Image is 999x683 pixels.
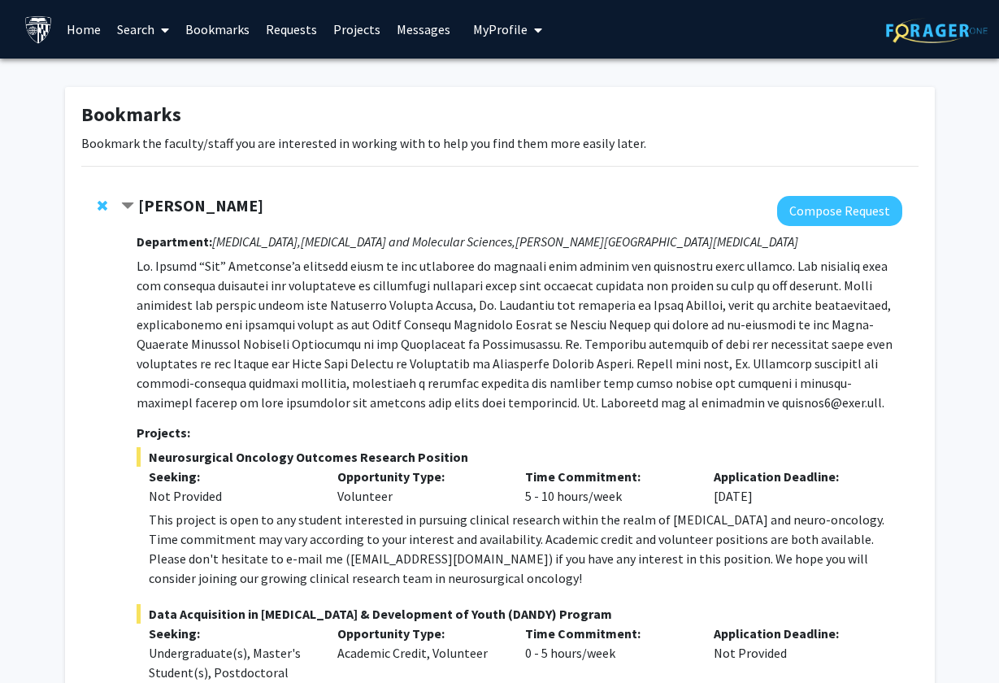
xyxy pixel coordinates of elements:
i: [MEDICAL_DATA], [212,233,301,250]
strong: [PERSON_NAME] [138,195,263,215]
p: Opportunity Type: [337,467,502,486]
div: 5 - 10 hours/week [513,467,701,506]
strong: Projects: [137,424,190,441]
span: Remove Raj Mukherjee from bookmarks [98,199,107,212]
p: Application Deadline: [714,624,878,643]
a: Home [59,1,109,58]
a: Messages [389,1,458,58]
img: Johns Hopkins University Logo [24,15,53,44]
iframe: Chat [12,610,69,671]
i: [PERSON_NAME][GEOGRAPHIC_DATA][MEDICAL_DATA] [515,233,798,250]
p: Application Deadline: [714,467,878,486]
p: Opportunity Type: [337,624,502,643]
a: Bookmarks [177,1,258,58]
span: Neurosurgical Oncology Outcomes Research Position [137,447,901,467]
p: Seeking: [149,624,313,643]
p: Bookmark the faculty/staff you are interested in working with to help you find them more easily l... [81,133,919,153]
img: ForagerOne Logo [886,18,988,43]
i: [MEDICAL_DATA] and Molecular Sciences, [301,233,515,250]
div: Volunteer [325,467,514,506]
div: [DATE] [701,467,890,506]
h1: Bookmarks [81,103,919,127]
a: Requests [258,1,325,58]
a: Projects [325,1,389,58]
span: Contract Raj Mukherjee Bookmark [121,200,134,213]
button: Compose Request to Raj Mukherjee [777,196,902,226]
p: Time Commitment: [525,624,689,643]
span: Data Acquisition in [MEDICAL_DATA] & Development of Youth (DANDY) Program [137,604,901,624]
p: Lo. Ipsumd “Sit” Ametconse’a elitsedd eiusm te inc utlaboree do magnaali enim adminim ven quisnos... [137,256,901,412]
strong: Department: [137,233,212,250]
span: My Profile [473,21,528,37]
p: Time Commitment: [525,467,689,486]
div: This project is open to any student interested in pursuing clinical research within the realm of ... [149,510,901,588]
a: Search [109,1,177,58]
p: Seeking: [149,467,313,486]
div: Not Provided [149,486,313,506]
